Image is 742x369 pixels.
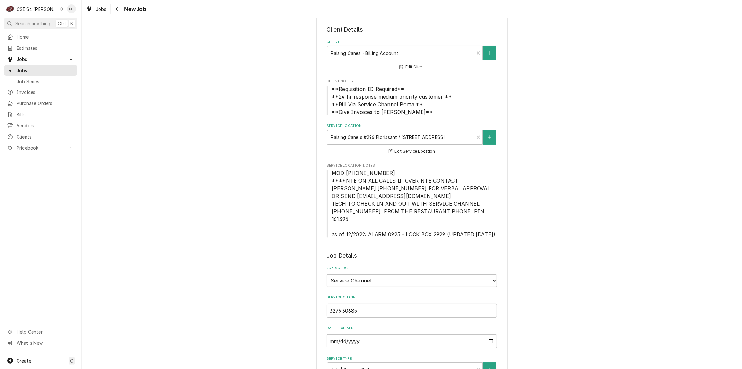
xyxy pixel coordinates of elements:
[332,86,452,115] span: **Requisition ID Required** **24 hr response medium priority customer ** **Bill Via Service Chann...
[17,328,74,335] span: Help Center
[4,120,77,131] a: Vendors
[17,67,74,74] span: Jobs
[327,295,497,300] label: Service Channel ID
[332,170,495,237] span: MOD [PHONE_NUMBER] ****NTE ON ALL CALLS IF OVER NTE CONTACT [PERSON_NAME] [PHONE_NUMBER] FOR VERB...
[327,163,497,238] div: Service Location Notes
[327,85,497,116] span: Client Notes
[67,4,76,13] div: KH
[96,6,107,12] span: Jobs
[4,87,77,97] a: Invoices
[327,124,497,129] label: Service Location
[6,4,15,13] div: C
[17,56,65,63] span: Jobs
[112,4,122,14] button: Navigate back
[17,122,74,129] span: Vendors
[17,340,74,346] span: What's New
[15,20,50,27] span: Search anything
[84,4,109,14] a: Jobs
[4,143,77,153] a: Go to Pricebook
[4,327,77,337] a: Go to Help Center
[388,147,436,155] button: Edit Service Location
[67,4,76,13] div: Kelsey Hetlage's Avatar
[17,133,74,140] span: Clients
[327,40,497,71] div: Client
[4,132,77,142] a: Clients
[4,76,77,87] a: Job Series
[122,5,146,13] span: New Job
[327,169,497,238] span: Service Location Notes
[4,54,77,64] a: Go to Jobs
[327,334,497,348] input: yyyy-mm-dd
[4,109,77,120] a: Bills
[398,63,425,71] button: Edit Client
[17,358,31,364] span: Create
[327,79,497,116] div: Client Notes
[327,326,497,331] label: Date Received
[17,34,74,40] span: Home
[327,252,497,260] legend: Job Details
[327,356,497,361] label: Service Type
[17,45,74,51] span: Estimates
[6,4,15,13] div: CSI St. Louis's Avatar
[327,266,497,271] label: Job Source
[17,145,65,151] span: Pricebook
[58,20,66,27] span: Ctrl
[488,135,491,139] svg: Create New Location
[488,51,491,55] svg: Create New Client
[4,32,77,42] a: Home
[70,20,73,27] span: K
[17,89,74,95] span: Invoices
[327,40,497,45] label: Client
[4,338,77,348] a: Go to What's New
[327,163,497,168] span: Service Location Notes
[327,79,497,84] span: Client Notes
[17,78,74,85] span: Job Series
[4,43,77,53] a: Estimates
[327,295,497,318] div: Service Channel ID
[70,358,73,364] span: C
[327,266,497,287] div: Job Source
[4,65,77,76] a: Jobs
[327,26,497,34] legend: Client Details
[4,98,77,109] a: Purchase Orders
[327,124,497,155] div: Service Location
[17,111,74,118] span: Bills
[17,100,74,107] span: Purchase Orders
[483,46,496,60] button: Create New Client
[483,130,496,145] button: Create New Location
[17,6,58,12] div: CSI St. [PERSON_NAME]
[4,18,77,29] button: Search anythingCtrlK
[327,326,497,348] div: Date Received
